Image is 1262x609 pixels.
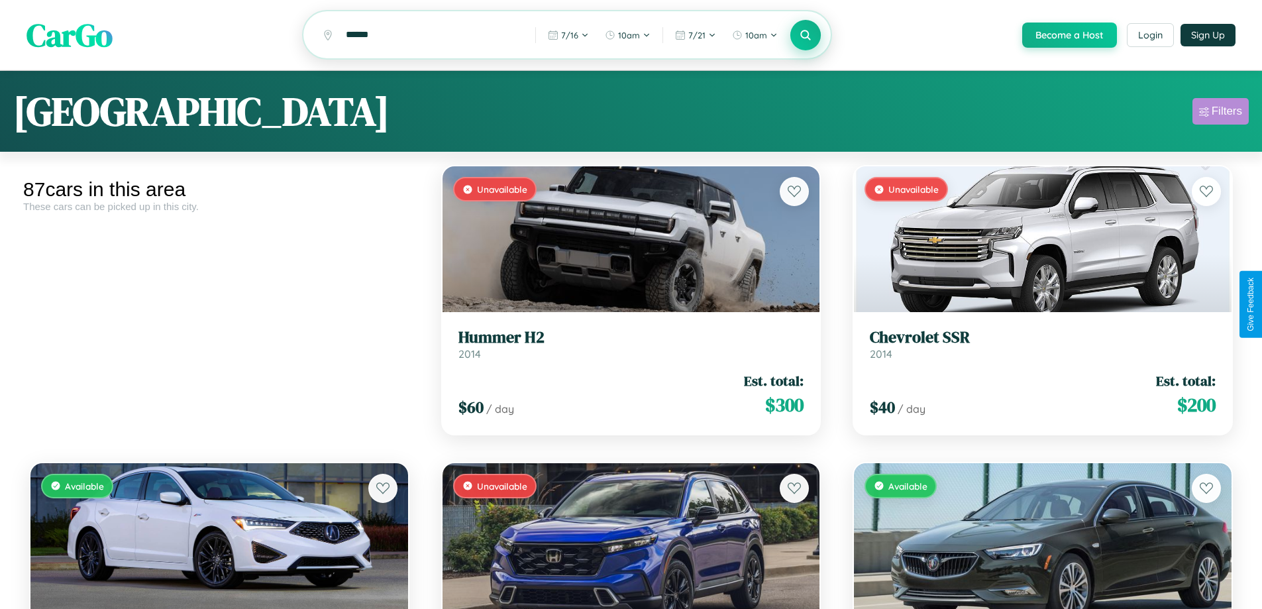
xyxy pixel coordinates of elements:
[888,480,927,492] span: Available
[870,328,1216,360] a: Chevrolet SSR2014
[458,328,804,347] h3: Hummer H2
[1181,24,1236,46] button: Sign Up
[898,402,925,415] span: / day
[1177,392,1216,418] span: $ 200
[65,480,104,492] span: Available
[870,347,892,360] span: 2014
[541,25,596,46] button: 7/16
[458,396,484,418] span: $ 60
[668,25,723,46] button: 7/21
[598,25,657,46] button: 10am
[618,30,640,40] span: 10am
[1022,23,1117,48] button: Become a Host
[870,328,1216,347] h3: Chevrolet SSR
[765,392,804,418] span: $ 300
[477,184,527,195] span: Unavailable
[561,30,578,40] span: 7 / 16
[1192,98,1249,125] button: Filters
[744,371,804,390] span: Est. total:
[486,402,514,415] span: / day
[1156,371,1216,390] span: Est. total:
[725,25,784,46] button: 10am
[888,184,939,195] span: Unavailable
[477,480,527,492] span: Unavailable
[26,13,113,57] span: CarGo
[1212,105,1242,118] div: Filters
[1127,23,1174,47] button: Login
[688,30,706,40] span: 7 / 21
[870,396,895,418] span: $ 40
[745,30,767,40] span: 10am
[458,328,804,360] a: Hummer H22014
[458,347,481,360] span: 2014
[1246,278,1255,331] div: Give Feedback
[23,201,415,212] div: These cars can be picked up in this city.
[13,84,390,138] h1: [GEOGRAPHIC_DATA]
[23,178,415,201] div: 87 cars in this area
